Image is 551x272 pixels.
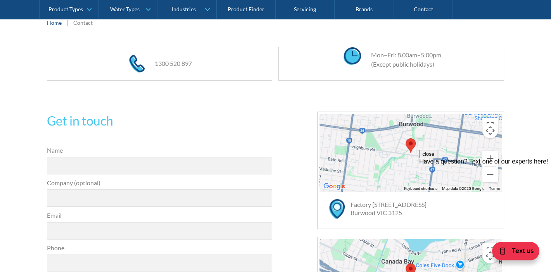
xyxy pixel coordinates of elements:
a: Open this area in Google Maps (opens a new window) [321,181,347,191]
img: map marker icon [329,199,345,219]
img: Google [321,181,347,191]
a: Home [47,19,62,27]
iframe: podium webchat widget prompt [419,150,551,243]
div: Contact [73,19,93,27]
h2: Get in touch [47,112,273,130]
label: Email [47,211,273,220]
img: phone icon [129,55,145,72]
a: Factory [STREET_ADDRESS]Burwood VIC 3125 [351,201,427,216]
div: Water Types [110,6,140,13]
button: Toggle fullscreen view [482,118,498,133]
a: 1300 520 897 [154,60,192,67]
button: Keyboard shortcuts [404,186,437,191]
button: Map camera controls [482,123,498,138]
div: Industries [172,6,196,13]
label: Phone [47,243,273,253]
div: Map pin [402,135,419,156]
label: Company (optional) [47,178,273,188]
iframe: podium webchat widget bubble [473,233,551,272]
div: Product Types [48,6,83,13]
img: clock icon [344,47,361,65]
div: Mon–Fri: 8.00am–5:00pm (Except public holidays) [363,50,441,69]
div: | [66,18,69,27]
label: Name [47,146,273,155]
